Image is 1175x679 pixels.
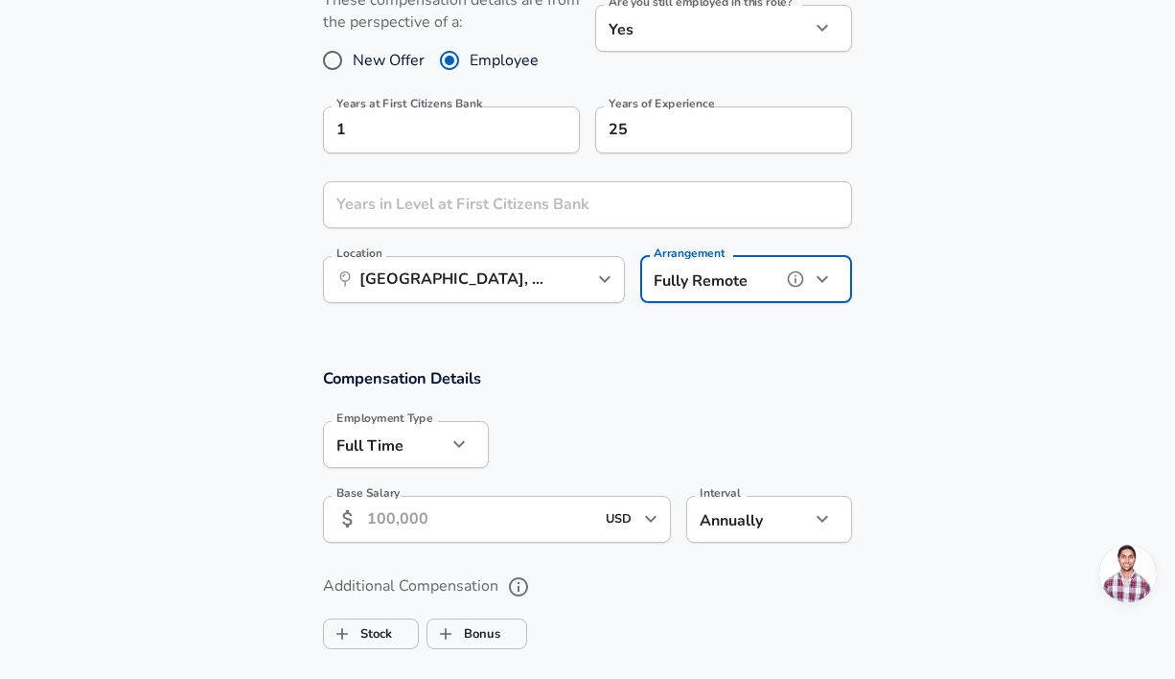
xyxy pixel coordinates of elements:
[323,571,852,603] label: Additional Compensation
[323,181,810,228] input: 1
[600,504,638,534] input: USD
[323,106,538,153] input: 0
[640,256,781,303] div: Fully Remote
[1099,545,1157,602] div: Open chat
[591,266,618,293] button: Open
[426,619,527,649] button: BonusBonus
[323,619,419,649] button: StockStock
[609,98,714,109] label: Years of Experience
[502,571,535,603] button: help
[323,367,852,389] h3: Compensation Details
[324,616,392,652] label: Stock
[336,487,400,499] label: Base Salary
[427,616,464,652] span: Bonus
[595,106,810,153] input: 7
[686,496,810,543] div: Annually
[353,49,425,72] span: New Offer
[427,616,500,652] label: Bonus
[654,247,725,259] label: Arrangement
[470,49,539,72] span: Employee
[336,98,482,109] label: Years at First Citizens Bank
[637,505,664,532] button: Open
[336,412,433,424] label: Employment Type
[700,487,741,499] label: Interval
[323,421,447,468] div: Full Time
[595,5,810,52] div: Yes
[367,496,594,543] input: 100,000
[324,616,360,652] span: Stock
[781,265,810,293] button: help
[336,247,381,259] label: Location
